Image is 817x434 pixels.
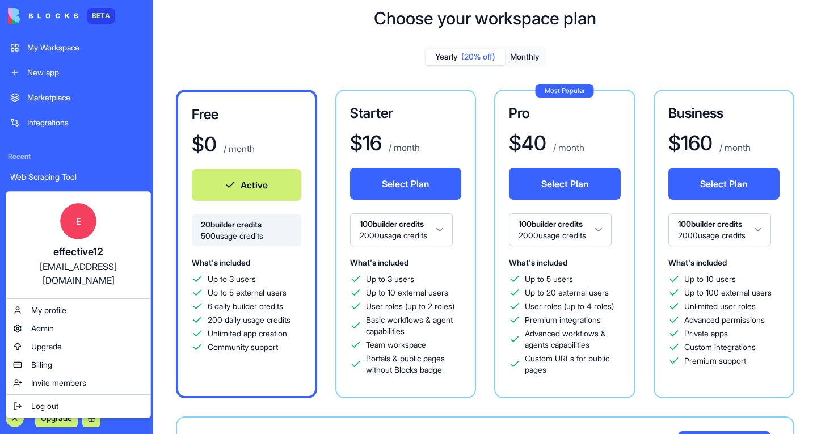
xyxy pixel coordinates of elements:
span: Invite members [31,377,86,389]
a: Billing [9,356,148,374]
span: Log out [31,401,58,412]
div: Create a ticket [23,192,204,204]
span: E [60,203,96,239]
span: My profile [31,305,66,316]
div: FAQ [23,277,190,289]
div: Close [195,18,216,39]
p: Hi effective12 👋 [23,81,204,100]
button: Messages [75,354,151,399]
div: Web Scraping Tool [10,171,143,183]
img: logo [23,22,36,40]
span: Home [25,382,50,390]
span: Billing [31,359,52,370]
a: Eeffective12[EMAIL_ADDRESS][DOMAIN_NAME] [9,194,148,296]
div: We typically reply within 4 hours [23,155,189,167]
span: Upgrade [31,341,62,352]
div: effective12 [18,244,139,260]
div: Send us a message [23,144,189,155]
span: Search for help [23,251,92,263]
a: My profile [9,301,148,319]
span: Messages [94,382,133,390]
div: Tickets [23,213,190,225]
a: Admin [9,319,148,338]
a: Invite members [9,374,148,392]
img: Profile image for Shelly [154,18,177,41]
a: Upgrade [9,338,148,356]
span: Help [180,382,198,390]
div: FAQ [16,273,210,294]
button: Help [151,354,227,399]
p: How can we help? [23,100,204,119]
div: Send us a messageWe typically reply within 4 hours [11,134,216,177]
img: Profile image for Michal [133,18,155,41]
span: Recent [3,152,150,161]
div: [EMAIL_ADDRESS][DOMAIN_NAME] [18,260,139,287]
div: Tickets [16,209,210,230]
button: Search for help [16,246,210,268]
span: Admin [31,323,54,334]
